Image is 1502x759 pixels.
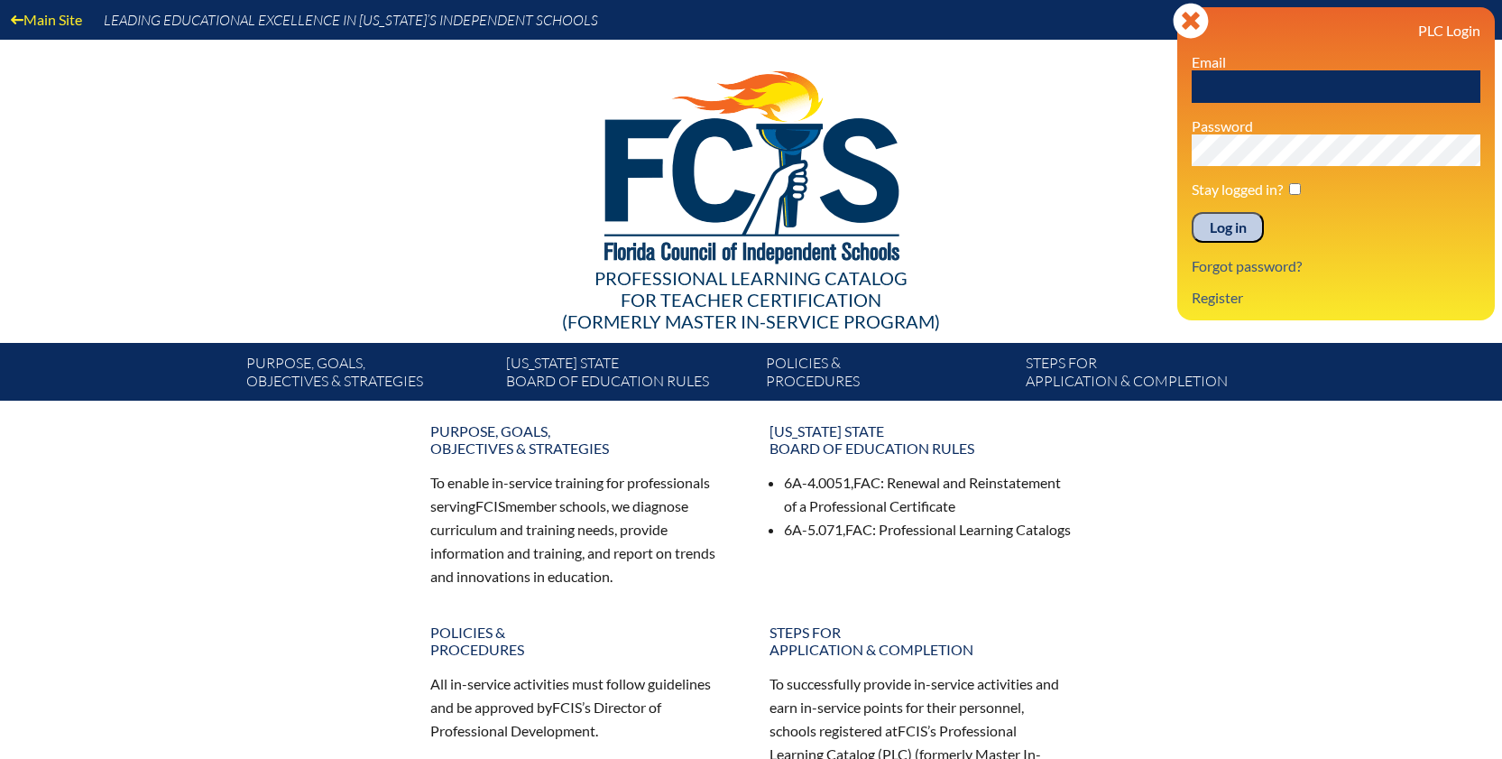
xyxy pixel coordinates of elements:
[784,471,1073,518] li: 6A-4.0051, : Renewal and Reinstatement of a Professional Certificate
[759,616,1083,665] a: Steps forapplication & completion
[232,267,1271,332] div: Professional Learning Catalog (formerly Master In-service Program)
[419,415,744,464] a: Purpose, goals,objectives & strategies
[1184,254,1309,278] a: Forgot password?
[784,518,1073,541] li: 6A-5.071, : Professional Learning Catalogs
[1192,22,1480,39] h3: PLC Login
[565,40,937,286] img: FCISlogo221.eps
[759,350,1018,401] a: Policies &Procedures
[1184,285,1250,310] a: Register
[430,672,733,743] p: All in-service activities must follow guidelines and be approved by ’s Director of Professional D...
[430,471,733,588] p: To enable in-service training for professionals serving member schools, we diagnose curriculum an...
[621,289,881,310] span: for Teacher Certification
[1018,350,1278,401] a: Steps forapplication & completion
[1192,212,1264,243] input: Log in
[759,415,1083,464] a: [US_STATE] StateBoard of Education rules
[4,7,89,32] a: Main Site
[898,722,927,739] span: FCIS
[845,521,872,538] span: FAC
[853,474,880,491] span: FAC
[419,616,744,665] a: Policies &Procedures
[552,699,582,716] span: FCIS
[1192,117,1253,134] label: Password
[1173,3,1209,39] svg: Close
[499,350,759,401] a: [US_STATE] StateBoard of Education rules
[1192,53,1226,70] label: Email
[475,497,505,514] span: FCIS
[1192,180,1283,198] label: Stay logged in?
[239,350,499,401] a: Purpose, goals,objectives & strategies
